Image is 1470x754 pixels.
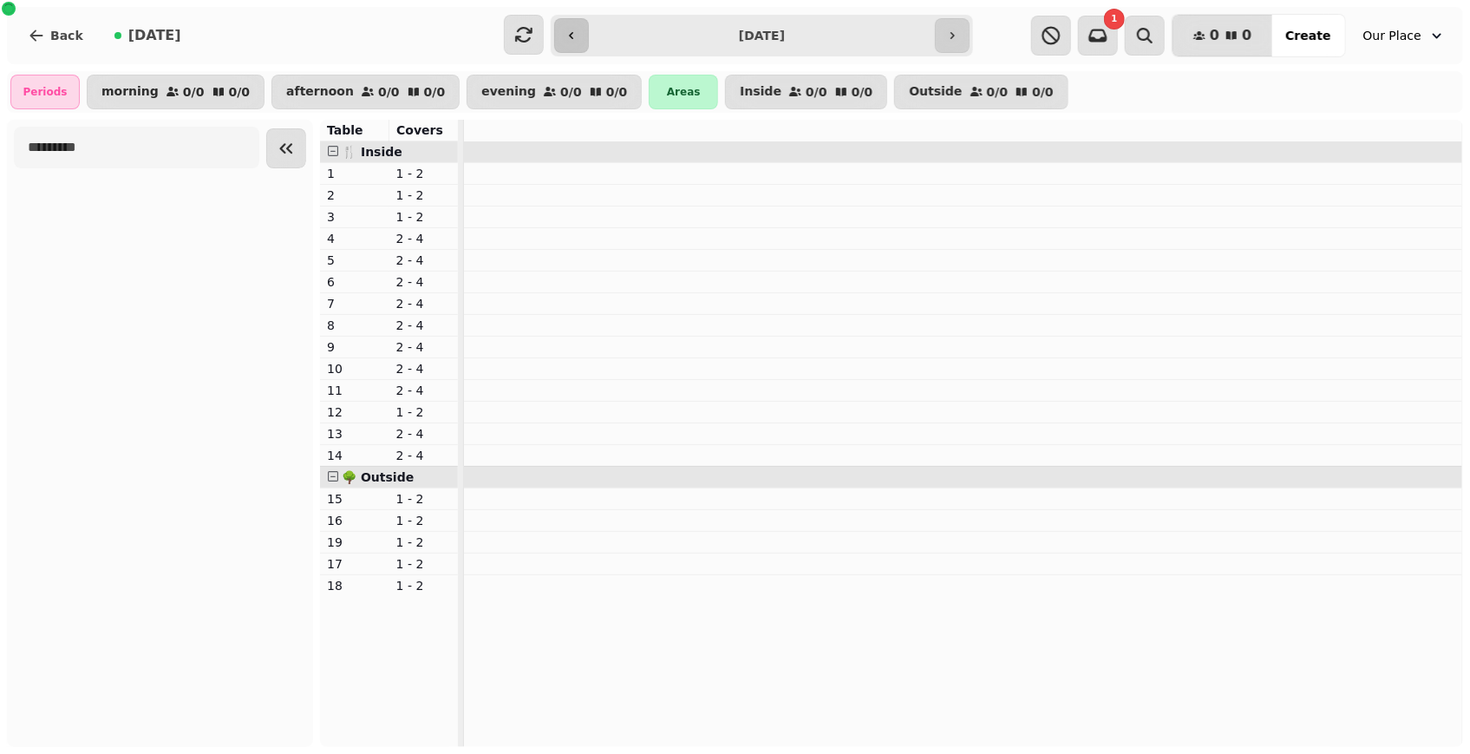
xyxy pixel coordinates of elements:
p: 1 - 2 [396,208,452,226]
p: 18 [327,577,382,594]
button: Back [14,15,97,56]
p: 0 / 0 [378,86,400,98]
p: 0 / 0 [852,86,873,98]
p: 5 [327,252,382,269]
p: 2 - 4 [396,317,452,334]
p: 1 - 2 [396,512,452,529]
p: morning [101,85,159,99]
p: 2 - 4 [396,252,452,269]
p: 7 [327,295,382,312]
span: 🌳 Outside [342,470,414,484]
p: 2 - 4 [396,338,452,356]
p: 4 [327,230,382,247]
div: Periods [10,75,80,109]
p: 2 - 4 [396,273,452,291]
p: 9 [327,338,382,356]
p: 19 [327,534,382,551]
button: Inside0/00/0 [725,75,887,109]
p: 2 - 4 [396,382,452,399]
span: Covers [396,123,443,137]
p: 0 / 0 [1032,86,1054,98]
button: evening0/00/0 [467,75,642,109]
button: [DATE] [101,15,195,56]
p: 0 / 0 [560,86,582,98]
p: 0 / 0 [987,86,1009,98]
p: 0 / 0 [183,86,205,98]
button: Collapse sidebar [266,128,306,168]
button: afternoon0/00/0 [271,75,460,109]
p: 1 - 2 [396,165,452,182]
p: 1 - 2 [396,534,452,551]
button: morning0/00/0 [87,75,265,109]
p: 2 - 4 [396,425,452,443]
p: 15 [327,490,382,508]
button: Our Place [1353,20,1456,51]
p: 13 [327,425,382,443]
p: 17 [327,555,382,573]
span: [DATE] [128,29,181,43]
button: Create [1271,15,1344,56]
span: 🍴 Inside [342,145,402,159]
p: 11 [327,382,382,399]
span: Create [1285,30,1330,42]
p: 1 - 2 [396,187,452,204]
p: 1 - 2 [396,490,452,508]
p: 14 [327,447,382,464]
p: 6 [327,273,382,291]
p: 1 - 2 [396,555,452,573]
p: 1 [327,165,382,182]
p: Inside [740,85,781,99]
p: 3 [327,208,382,226]
span: Table [327,123,363,137]
p: 2 - 4 [396,295,452,312]
p: 10 [327,360,382,377]
p: 12 [327,403,382,421]
p: evening [481,85,536,99]
p: afternoon [286,85,354,99]
p: 2 [327,187,382,204]
p: 1 - 2 [396,403,452,421]
span: 0 [1210,29,1219,43]
p: 8 [327,317,382,334]
p: 2 - 4 [396,230,452,247]
div: Areas [649,75,718,109]
p: Outside [909,85,962,99]
p: 0 / 0 [424,86,446,98]
span: 1 [1112,15,1118,23]
p: 2 - 4 [396,360,452,377]
span: Back [50,30,83,42]
span: Our Place [1363,27,1421,44]
p: 2 - 4 [396,447,452,464]
p: 16 [327,512,382,529]
p: 1 - 2 [396,577,452,594]
button: Outside0/00/0 [894,75,1068,109]
p: 0 / 0 [229,86,251,98]
p: 0 / 0 [806,86,827,98]
button: 00 [1173,15,1272,56]
p: 0 / 0 [606,86,628,98]
span: 0 [1242,29,1251,43]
